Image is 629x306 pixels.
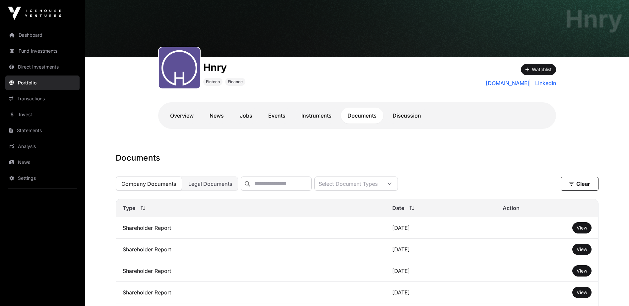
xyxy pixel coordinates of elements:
[577,246,587,252] span: View
[572,222,592,233] button: View
[206,79,220,84] span: Fintech
[596,274,629,306] iframe: Chat Widget
[5,123,80,138] a: Statements
[503,204,520,212] span: Action
[163,108,200,124] a: Overview
[116,217,386,239] td: Shareholder Report
[5,107,80,122] a: Invest
[116,260,386,282] td: Shareholder Report
[386,239,496,260] td: [DATE]
[233,108,259,124] a: Jobs
[8,7,61,20] img: Icehouse Ventures Logo
[577,268,587,274] span: View
[521,64,556,75] button: Watchlist
[577,246,587,253] a: View
[386,282,496,303] td: [DATE]
[577,225,587,230] span: View
[295,108,338,124] a: Instruments
[121,180,176,187] span: Company Documents
[565,7,622,31] h1: Hnry
[203,108,230,124] a: News
[183,177,238,191] button: Legal Documents
[5,155,80,170] a: News
[5,44,80,58] a: Fund Investments
[577,268,587,274] a: View
[577,225,587,231] a: View
[5,171,80,185] a: Settings
[392,204,404,212] span: Date
[561,177,598,191] button: Clear
[163,108,551,124] nav: Tabs
[116,153,598,163] h1: Documents
[572,265,592,277] button: View
[533,79,556,87] a: LinkedIn
[572,244,592,255] button: View
[5,60,80,74] a: Direct Investments
[572,287,592,298] button: View
[5,76,80,90] a: Portfolio
[161,50,197,86] img: Hnry.svg
[5,139,80,154] a: Analysis
[315,177,382,190] div: Select Document Types
[5,91,80,106] a: Transactions
[386,260,496,282] td: [DATE]
[116,282,386,303] td: Shareholder Report
[341,108,383,124] a: Documents
[228,79,243,84] span: Finance
[188,180,232,187] span: Legal Documents
[116,177,182,191] button: Company Documents
[577,289,587,296] a: View
[486,79,530,87] a: [DOMAIN_NAME]
[262,108,292,124] a: Events
[386,217,496,239] td: [DATE]
[116,239,386,260] td: Shareholder Report
[386,108,428,124] a: Discussion
[123,204,135,212] span: Type
[203,61,245,73] h1: Hnry
[5,28,80,42] a: Dashboard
